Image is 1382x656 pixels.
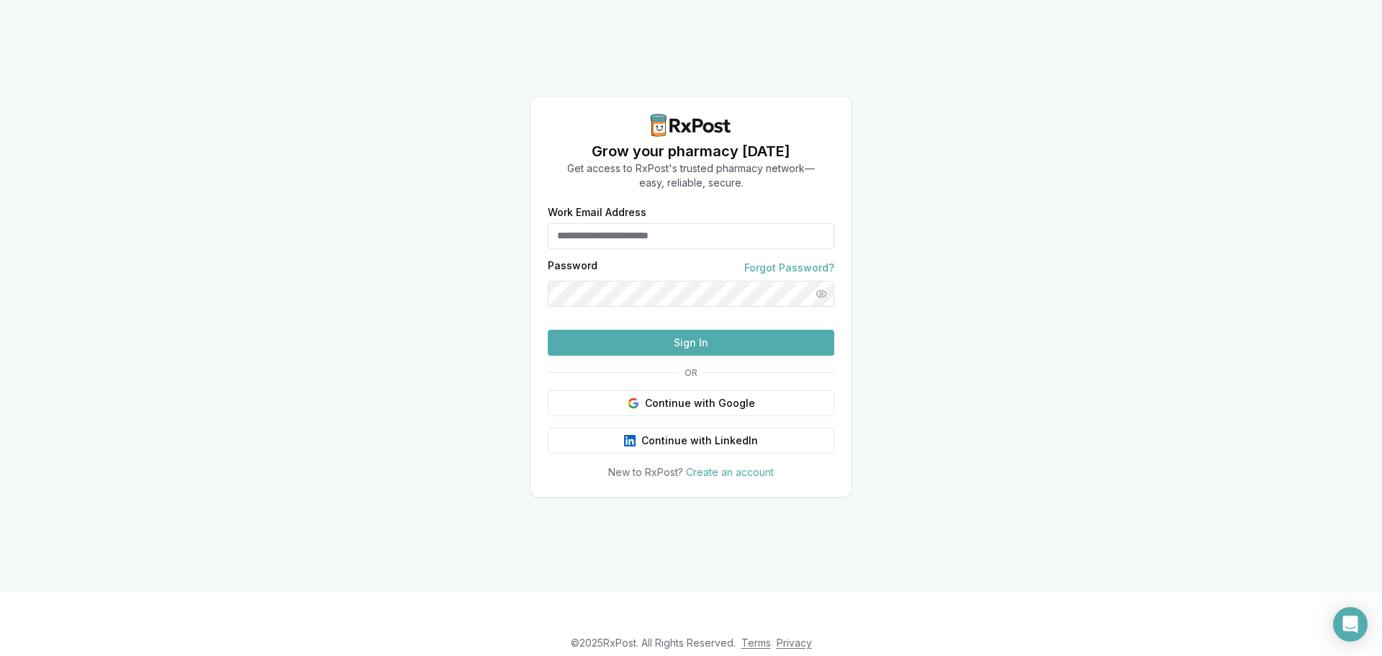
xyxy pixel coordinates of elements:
a: Privacy [777,637,812,649]
label: Password [548,261,597,275]
button: Continue with LinkedIn [548,428,834,454]
a: Terms [741,637,771,649]
label: Work Email Address [548,207,834,217]
a: Forgot Password? [744,261,834,275]
span: New to RxPost? [608,466,683,478]
h1: Grow your pharmacy [DATE] [567,141,815,161]
span: OR [679,367,703,379]
img: LinkedIn [624,435,636,446]
button: Sign In [548,330,834,356]
a: Create an account [686,466,774,478]
button: Continue with Google [548,390,834,416]
p: Get access to RxPost's trusted pharmacy network— easy, reliable, secure. [567,161,815,190]
div: Open Intercom Messenger [1333,607,1368,642]
img: Google [628,397,639,409]
img: RxPost Logo [645,114,737,137]
button: Show password [808,281,834,307]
